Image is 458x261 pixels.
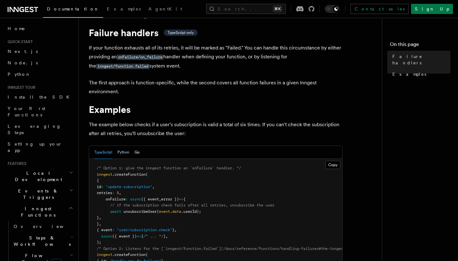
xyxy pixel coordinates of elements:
[8,106,45,117] span: Your first Functions
[96,64,149,69] code: inngest/function.failed
[5,206,69,218] span: Inngest Functions
[8,72,31,77] span: Python
[117,228,172,232] span: "user/subscription.check"
[97,166,241,170] span: /* Option 1: give the inngest function an `onFailure` handler. */
[5,185,75,203] button: Events & Triggers
[5,91,75,103] a: Install the SDK
[110,209,121,214] span: await
[110,203,274,207] span: // if the subscription check fails after all retries, unsubscribe the user
[8,95,73,100] span: Install the SDK
[47,6,99,11] span: Documentation
[8,124,61,135] span: Leveraging Steps
[5,203,75,221] button: Inngest Functions
[148,6,182,11] span: AgentKit
[5,167,75,185] button: Local Development
[5,188,69,200] span: Events & Triggers
[5,69,75,80] a: Python
[97,228,112,232] span: { event
[97,185,101,189] span: id
[159,197,161,201] span: ,
[174,228,177,232] span: ,
[112,228,115,232] span: :
[97,178,99,183] span: {
[172,209,181,214] span: data
[5,170,69,183] span: Local Development
[163,234,166,238] span: }
[390,41,450,51] h4: On this page
[89,43,343,71] p: If your function exhausts all of its retries, it will be marked as "Failed." You can handle this ...
[152,185,154,189] span: ,
[390,51,450,69] a: Failure handlers
[146,172,148,177] span: (
[5,138,75,156] a: Setting up your app
[170,209,172,214] span: .
[159,209,170,214] span: event
[119,191,121,195] span: ,
[103,2,145,17] a: Examples
[8,49,38,54] span: Next.js
[89,120,343,138] p: The example below checks if a user's subscription is valid a total of six times. If you can't che...
[181,209,201,214] span: .userId);
[183,197,186,201] span: {
[112,191,115,195] span: :
[8,141,62,153] span: Setting up your app
[5,121,75,138] a: Leveraging Steps
[89,104,343,115] h1: Examples
[11,235,71,247] span: Steps & Workflows
[166,234,168,238] span: ,
[172,228,174,232] span: }
[96,63,149,69] a: inngest/function.failed
[89,27,343,38] h1: Failure handlers
[107,6,141,11] span: Examples
[99,222,101,226] span: ,
[5,103,75,121] a: Your first Functions
[43,2,103,18] a: Documentation
[112,234,137,238] span: ({ event })
[137,234,141,238] span: =>
[106,185,152,189] span: "update-subscription"
[5,57,75,69] a: Node.js
[325,161,340,169] button: Copy
[97,240,101,245] span: );
[94,146,112,159] button: TypeScript
[106,197,126,201] span: onFailure
[411,4,453,14] a: Sign Up
[134,146,140,159] button: Go
[5,46,75,57] a: Next.js
[97,252,112,257] span: inngest
[206,4,286,14] button: Search...⌘K
[130,197,141,201] span: async
[14,224,79,229] span: Overview
[8,60,38,65] span: Node.js
[11,232,75,250] button: Steps & Workflows
[117,146,129,159] button: Python
[157,209,159,214] span: (
[5,23,75,34] a: Home
[117,54,163,60] a: onFailure/on_failure
[392,53,450,66] span: Failure handlers
[117,55,163,60] code: onFailure/on_failure
[97,222,99,226] span: }
[126,197,128,201] span: :
[141,234,143,238] span: {
[392,71,426,77] span: Examples
[97,215,99,220] span: }
[112,172,146,177] span: .createFunction
[101,185,103,189] span: :
[8,25,25,32] span: Home
[390,69,450,80] a: Examples
[97,191,112,195] span: retries
[141,197,159,201] span: ({ event
[123,209,157,214] span: unsubscribeUser
[167,30,194,35] span: TypeScript only
[101,234,112,238] span: async
[350,4,409,14] a: Contact sales
[5,85,36,90] span: Inngest tour
[146,252,148,257] span: (
[161,197,179,201] span: error })
[325,5,340,13] button: Toggle dark mode
[5,39,33,44] span: Quick start
[99,215,101,220] span: ,
[89,78,343,96] p: The first approach is function-specific, while the second covers all function failures in a given...
[97,172,112,177] span: inngest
